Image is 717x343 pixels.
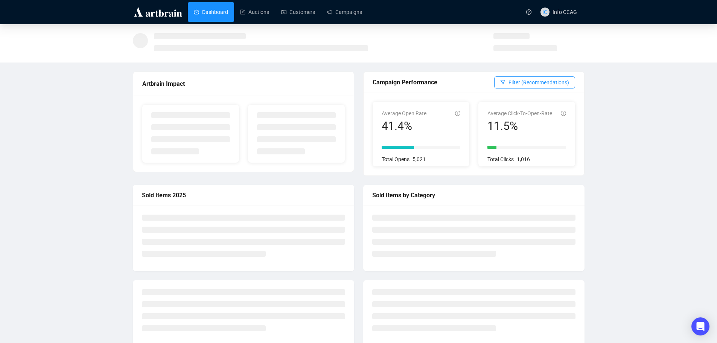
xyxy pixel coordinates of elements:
div: 11.5% [487,119,552,133]
a: Customers [281,2,315,22]
span: question-circle [526,9,531,15]
div: Campaign Performance [373,78,494,87]
a: Dashboard [194,2,228,22]
span: Average Open Rate [382,110,426,116]
span: Info CCAG [553,9,577,15]
img: logo [133,6,183,18]
div: Artbrain Impact [142,79,345,88]
span: filter [500,79,505,85]
a: Campaigns [327,2,362,22]
span: 1,016 [517,156,530,162]
span: Filter (Recommendations) [508,78,569,87]
a: Auctions [240,2,269,22]
span: Total Clicks [487,156,514,162]
span: info-circle [561,111,566,116]
span: Total Opens [382,156,409,162]
div: Open Intercom Messenger [691,317,709,335]
div: 41.4% [382,119,426,133]
span: Average Click-To-Open-Rate [487,110,552,116]
span: 5,021 [413,156,426,162]
span: IC [542,8,547,16]
button: Filter (Recommendations) [494,76,575,88]
div: Sold Items 2025 [142,191,345,200]
span: info-circle [455,111,460,116]
div: Sold Items by Category [372,191,575,200]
